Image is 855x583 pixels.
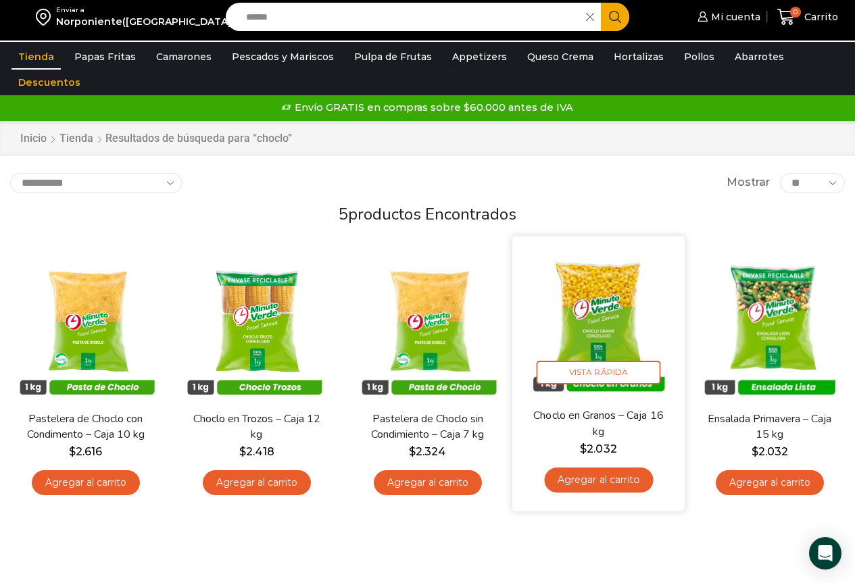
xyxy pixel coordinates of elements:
a: Ensalada Primavera – Caja 15 kg [702,411,837,442]
div: Open Intercom Messenger [809,537,841,569]
span: $ [239,445,246,458]
button: Search button [601,3,629,31]
a: Pastelera de Choclo con Condimento – Caja 10 kg [18,411,153,442]
div: Enviar a [56,5,235,15]
a: Pastelera de Choclo sin Condimiento – Caja 7 kg [360,411,495,442]
a: Queso Crema [520,44,600,70]
a: Agregar al carrito: “Pastelera de Choclo con Condimento - Caja 10 kg” [32,470,140,495]
span: $ [409,445,416,458]
a: Choclo en Granos – Caja 16 kg [530,408,666,440]
a: Agregar al carrito: “Pastelera de Choclo sin Condimiento - Caja 7 kg” [374,470,482,495]
a: Hortalizas [607,44,670,70]
span: Carrito [801,10,838,24]
a: Pollos [677,44,721,70]
a: Tienda [11,44,61,70]
bdi: 2.418 [239,445,274,458]
nav: Breadcrumb [20,131,292,147]
span: $ [69,445,76,458]
a: Camarones [149,44,218,70]
span: $ [752,445,758,458]
bdi: 2.032 [752,445,788,458]
a: Papas Fritas [68,44,143,70]
img: address-field-icon.svg [36,5,56,28]
span: 0 [790,7,801,18]
h1: Resultados de búsqueda para “choclo” [105,132,292,145]
span: Vista Rápida [537,361,661,384]
a: Agregar al carrito: “Choclo en Granos - Caja 16 kg” [544,467,653,492]
a: Descuentos [11,70,87,95]
a: Mi cuenta [694,3,760,30]
a: Choclo en Trozos – Caja 12 kg [189,411,324,442]
bdi: 2.324 [409,445,446,458]
span: Mi cuenta [708,10,760,24]
span: 5 [339,203,348,225]
a: Agregar al carrito: “Choclo en Trozos - Caja 12 kg” [203,470,311,495]
select: Pedido de la tienda [10,173,182,193]
a: Agregar al carrito: “Ensalada Primavera - Caja 15 kg” [716,470,824,495]
span: Mostrar [727,175,770,191]
a: Pescados y Mariscos [225,44,341,70]
a: Appetizers [445,44,514,70]
div: Norponiente([GEOGRAPHIC_DATA]) [56,15,235,28]
a: Tienda [59,131,94,147]
a: Abarrotes [728,44,791,70]
a: 0 Carrito [774,1,841,33]
bdi: 2.032 [580,442,616,455]
span: productos encontrados [348,203,516,225]
a: Pulpa de Frutas [347,44,439,70]
span: $ [580,442,587,455]
a: Inicio [20,131,47,147]
bdi: 2.616 [69,445,102,458]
